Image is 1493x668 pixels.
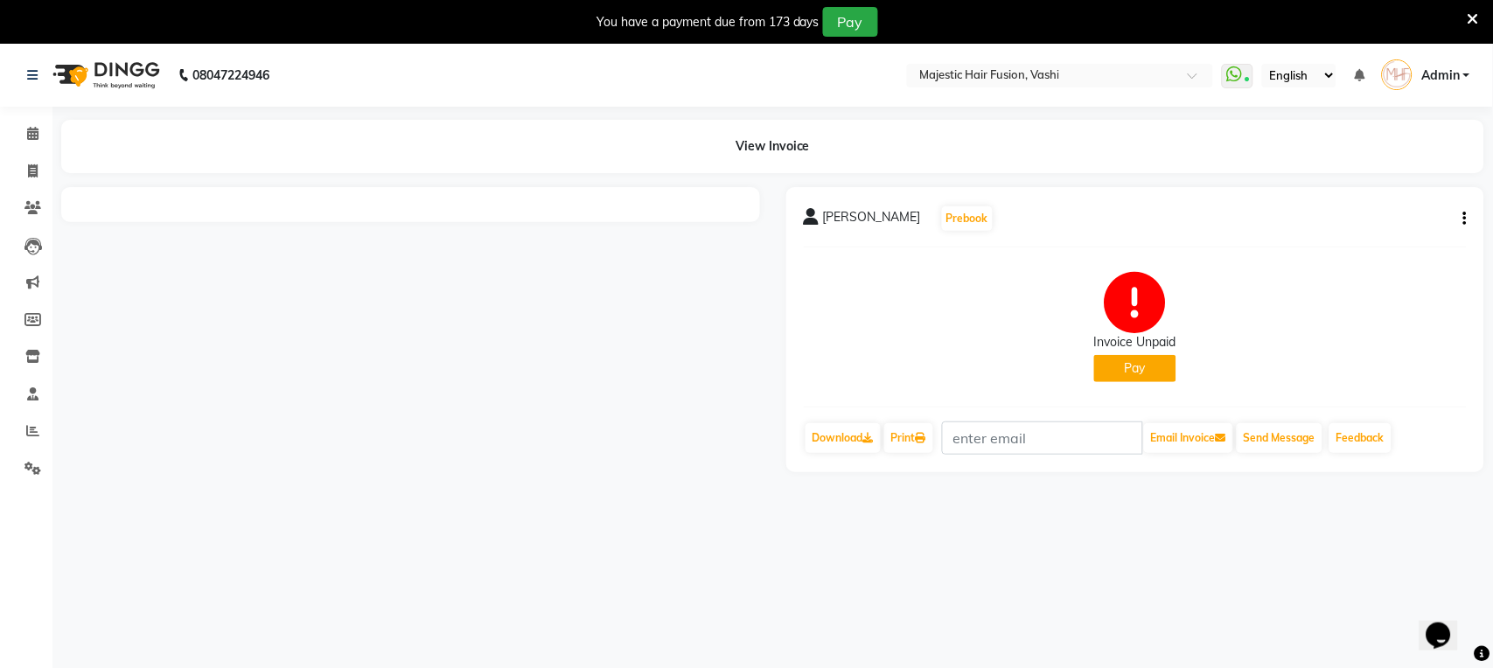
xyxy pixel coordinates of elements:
[1094,355,1176,382] button: Pay
[192,51,269,100] b: 08047224946
[884,423,933,453] a: Print
[1382,59,1413,90] img: Admin
[806,423,881,453] a: Download
[597,13,820,31] div: You have a payment due from 173 days
[1329,423,1392,453] a: Feedback
[942,421,1143,455] input: enter email
[942,206,993,231] button: Prebook
[1421,66,1460,85] span: Admin
[1420,598,1476,651] iframe: chat widget
[1237,423,1322,453] button: Send Message
[45,51,164,100] img: logo
[823,208,921,233] span: [PERSON_NAME]
[1144,423,1233,453] button: Email Invoice
[823,7,878,37] button: Pay
[1094,333,1176,351] div: Invoice Unpaid
[61,120,1484,173] div: View Invoice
